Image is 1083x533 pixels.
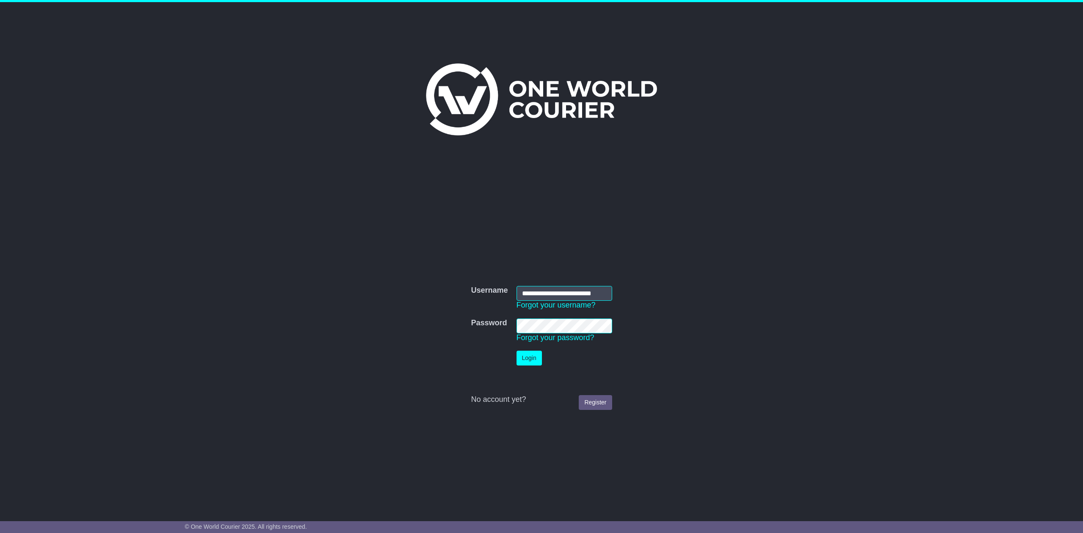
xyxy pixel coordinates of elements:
[517,351,542,365] button: Login
[471,286,508,295] label: Username
[517,333,594,342] a: Forgot your password?
[471,395,612,404] div: No account yet?
[185,523,307,530] span: © One World Courier 2025. All rights reserved.
[426,63,657,135] img: One World
[579,395,612,410] a: Register
[471,319,507,328] label: Password
[517,301,596,309] a: Forgot your username?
